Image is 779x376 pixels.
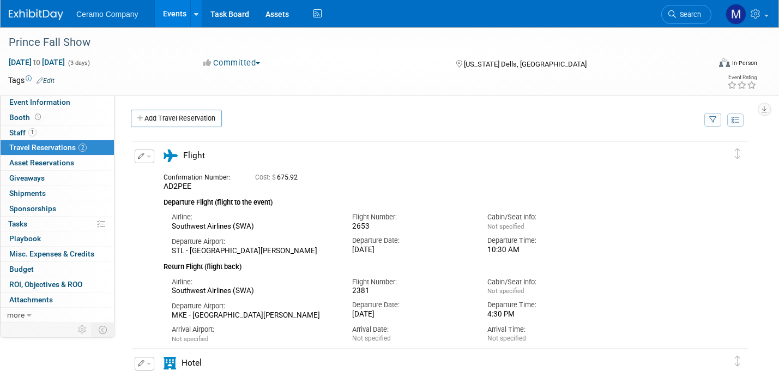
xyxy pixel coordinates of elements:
[172,212,336,222] div: Airline:
[487,212,606,222] div: Cabin/Seat Info:
[487,335,606,343] div: Not specified
[8,75,55,86] td: Tags
[8,57,65,67] span: [DATE] [DATE]
[9,158,74,167] span: Asset Reservations
[735,356,740,367] i: Click and drag to move item
[32,58,42,67] span: to
[487,287,524,295] span: Not specified
[352,236,471,246] div: Departure Date:
[1,277,114,292] a: ROI, Objectives & ROO
[352,277,471,287] div: Flight Number:
[487,300,606,310] div: Departure Time:
[352,300,471,310] div: Departure Date:
[255,174,302,181] span: 675.92
[9,280,82,289] span: ROI, Objectives & ROO
[28,128,37,136] span: 1
[9,295,53,304] span: Attachments
[1,231,114,246] a: Playbook
[9,204,56,213] span: Sponsorships
[164,182,191,190] span: AD2PEE
[9,9,63,20] img: ExhibitDay
[352,287,471,296] div: 2381
[255,174,277,181] span: Cost: $
[9,113,43,122] span: Booth
[5,33,693,52] div: Prince Fall Show
[487,236,606,246] div: Departure Time:
[9,174,45,182] span: Giveaways
[735,148,740,159] i: Click and drag to move item
[73,323,92,337] td: Personalize Event Tab Strip
[172,335,208,343] span: Not specified
[709,117,717,124] i: Filter by Traveler
[172,325,336,335] div: Arrival Airport:
[352,335,471,343] div: Not specified
[1,247,114,261] a: Misc. Expenses & Credits
[487,277,606,287] div: Cabin/Seat Info:
[352,246,471,255] div: [DATE]
[352,212,471,222] div: Flight Number:
[487,223,524,230] span: Not specified
[131,110,222,127] a: Add Travel Reservation
[33,113,43,121] span: Booth not reserved yet
[487,310,606,319] div: 4:30 PM
[172,237,336,247] div: Departure Airport:
[172,247,336,256] div: STL - [GEOGRAPHIC_DATA][PERSON_NAME]
[352,222,471,231] div: 2653
[92,323,114,337] td: Toggle Event Tabs
[164,150,178,162] i: Flight
[487,246,606,255] div: 10:30 AM
[9,98,70,106] span: Event Information
[67,59,90,67] span: (3 days)
[676,10,701,19] span: Search
[487,325,606,335] div: Arrival Time:
[164,255,697,272] div: Return Flight (flight back)
[9,234,41,243] span: Playbook
[1,156,114,170] a: Asset Reservations
[1,95,114,110] a: Event Information
[464,60,587,68] span: [US_STATE] Dells, [GEOGRAPHIC_DATA]
[646,57,757,73] div: Event Format
[172,287,336,296] div: Southwest Airlines (SWA)
[352,310,471,319] div: [DATE]
[1,110,114,125] a: Booth
[172,311,336,320] div: MKE - [GEOGRAPHIC_DATA][PERSON_NAME]
[172,277,336,287] div: Airline:
[726,4,746,25] img: Mark Ries
[732,59,757,67] div: In-Person
[9,265,34,273] span: Budget
[719,58,730,67] img: Format-Inperson.png
[1,262,114,277] a: Budget
[9,143,87,152] span: Travel Reservations
[9,128,37,137] span: Staff
[352,325,471,335] div: Arrival Date:
[182,358,202,368] span: Hotel
[1,171,114,186] a: Giveaways
[1,201,114,216] a: Sponsorships
[183,151,205,160] span: Flight
[1,308,114,323] a: more
[200,57,264,69] button: Committed
[76,10,138,19] span: Ceramo Company
[172,222,336,231] div: Southwest Airlines (SWA)
[1,126,114,140] a: Staff1
[1,186,114,201] a: Shipments
[1,217,114,231] a: Tasks
[661,5,711,24] a: Search
[37,77,55,85] a: Edit
[7,311,25,319] span: more
[9,249,94,258] span: Misc. Expenses & Credits
[164,170,239,182] div: Confirmation Number:
[172,301,336,311] div: Departure Airport:
[78,144,87,152] span: 2
[1,140,114,155] a: Travel Reservations2
[8,219,27,228] span: Tasks
[164,192,697,208] div: Departure Flight (flight to the event)
[164,357,176,369] i: Hotel
[1,293,114,307] a: Attachments
[727,75,757,80] div: Event Rating
[9,189,46,198] span: Shipments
